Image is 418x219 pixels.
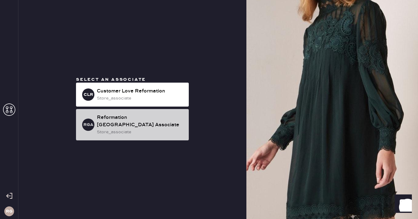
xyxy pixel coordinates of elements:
div: store_associate [97,95,184,102]
h3: CLR [84,92,93,97]
span: Select an associate [76,77,146,82]
div: store_associate [97,129,184,135]
h3: RG [6,209,13,213]
div: Customer Love Reformation [97,88,184,95]
iframe: Front Chat [389,191,415,218]
div: Reformation [GEOGRAPHIC_DATA] Associate [97,114,184,129]
h3: RGA [83,123,93,127]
